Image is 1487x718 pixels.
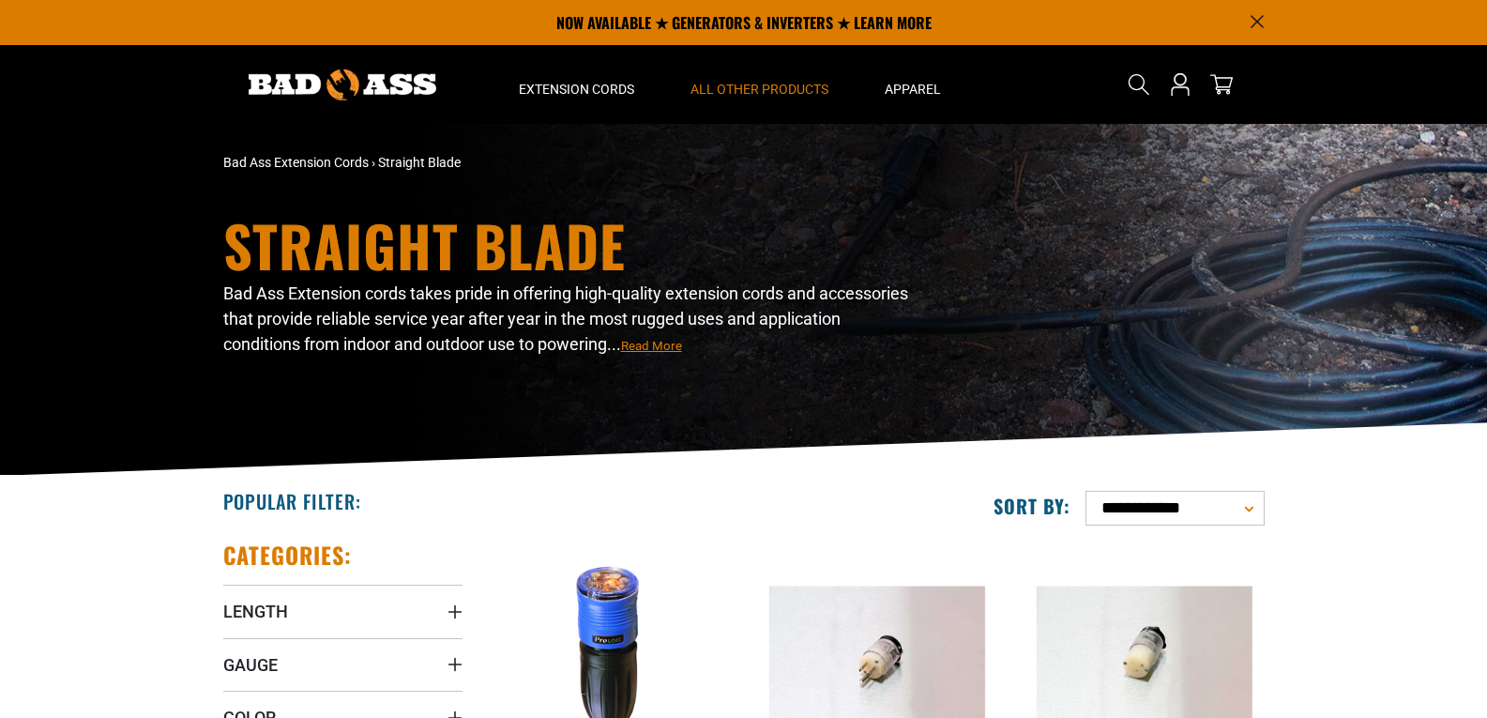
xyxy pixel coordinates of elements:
[223,601,288,622] span: Length
[223,585,463,637] summary: Length
[223,489,361,513] h2: Popular Filter:
[372,155,375,170] span: ›
[223,541,353,570] h2: Categories:
[223,153,908,173] nav: breadcrumbs
[519,81,634,98] span: Extension Cords
[690,81,828,98] span: All Other Products
[223,283,908,354] span: Bad Ass Extension cords takes pride in offering high-quality extension cords and accessories that...
[249,69,436,100] img: Bad Ass Extension Cords
[857,45,969,124] summary: Apparel
[662,45,857,124] summary: All Other Products
[223,638,463,691] summary: Gauge
[885,81,941,98] span: Apparel
[223,217,908,273] h1: Straight Blade
[1124,69,1154,99] summary: Search
[378,155,461,170] span: Straight Blade
[621,339,682,353] span: Read More
[491,45,662,124] summary: Extension Cords
[223,654,278,676] span: Gauge
[994,494,1070,518] label: Sort by:
[223,155,369,170] a: Bad Ass Extension Cords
